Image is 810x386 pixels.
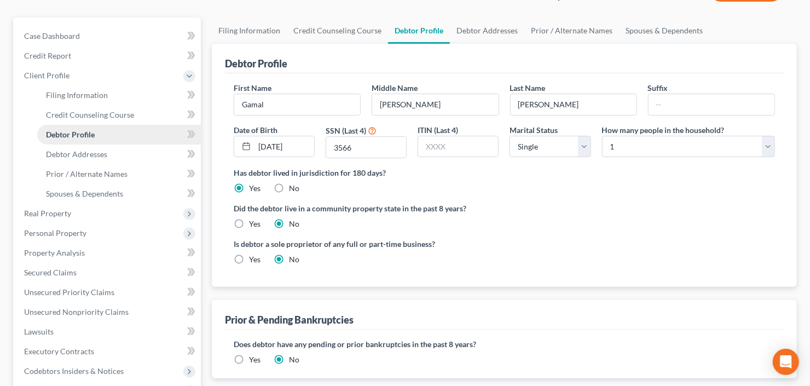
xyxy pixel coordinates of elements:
[254,136,314,157] input: MM/DD/YYYY
[234,203,775,214] label: Did the debtor live in a community property state in the past 8 years?
[24,347,94,356] span: Executory Contracts
[225,313,354,326] div: Prior & Pending Bankruptcies
[225,57,287,70] div: Debtor Profile
[524,18,619,44] a: Prior / Alternate Names
[388,18,450,44] a: Debtor Profile
[37,145,201,164] a: Debtor Addresses
[326,125,366,136] label: SSN (Last 4)
[37,105,201,125] a: Credit Counseling Course
[24,366,124,376] span: Codebtors Insiders & Notices
[619,18,709,44] a: Spouses & Dependents
[37,164,201,184] a: Prior / Alternate Names
[15,26,201,46] a: Case Dashboard
[287,18,388,44] a: Credit Counseling Course
[234,338,775,350] label: Does debtor have any pending or prior bankruptcies in the past 8 years?
[249,254,261,265] label: Yes
[773,349,799,375] div: Open Intercom Messenger
[46,149,107,159] span: Debtor Addresses
[46,169,128,178] span: Prior / Alternate Names
[289,354,299,365] label: No
[46,130,95,139] span: Debtor Profile
[24,268,77,277] span: Secured Claims
[418,124,458,136] label: ITIN (Last 4)
[648,82,668,94] label: Suffix
[289,183,299,194] label: No
[510,124,558,136] label: Marital Status
[510,82,546,94] label: Last Name
[37,85,201,105] a: Filing Information
[212,18,287,44] a: Filing Information
[24,248,85,257] span: Property Analysis
[249,183,261,194] label: Yes
[15,342,201,361] a: Executory Contracts
[24,287,114,297] span: Unsecured Priority Claims
[249,354,261,365] label: Yes
[234,238,499,250] label: Is debtor a sole proprietor of any full or part-time business?
[24,327,54,336] span: Lawsuits
[649,94,774,115] input: --
[15,302,201,322] a: Unsecured Nonpriority Claims
[234,124,277,136] label: Date of Birth
[37,125,201,145] a: Debtor Profile
[372,82,418,94] label: Middle Name
[326,137,406,158] input: XXXX
[24,209,71,218] span: Real Property
[289,218,299,229] label: No
[234,82,271,94] label: First Name
[46,189,123,198] span: Spouses & Dependents
[15,283,201,302] a: Unsecured Priority Claims
[24,31,80,41] span: Case Dashboard
[37,184,201,204] a: Spouses & Dependents
[15,243,201,263] a: Property Analysis
[289,254,299,265] label: No
[46,110,134,119] span: Credit Counseling Course
[234,94,360,115] input: --
[15,263,201,283] a: Secured Claims
[24,228,86,238] span: Personal Property
[602,124,725,136] label: How many people in the household?
[46,90,108,100] span: Filing Information
[450,18,524,44] a: Debtor Addresses
[234,167,775,178] label: Has debtor lived in jurisdiction for 180 days?
[24,51,71,60] span: Credit Report
[372,94,498,115] input: M.I
[24,71,70,80] span: Client Profile
[15,322,201,342] a: Lawsuits
[15,46,201,66] a: Credit Report
[511,94,637,115] input: --
[24,307,129,316] span: Unsecured Nonpriority Claims
[249,218,261,229] label: Yes
[418,136,498,157] input: XXXX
